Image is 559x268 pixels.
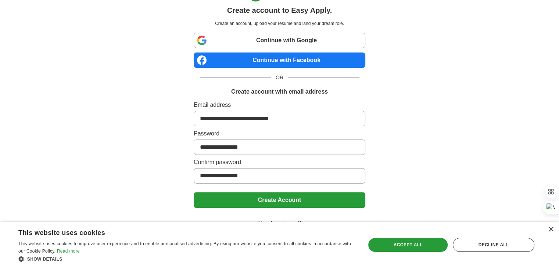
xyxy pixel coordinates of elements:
[368,238,448,252] div: Accept all
[57,249,80,254] a: Read more, opens a new window
[194,192,365,208] button: Create Account
[18,226,337,237] div: This website uses cookies
[194,101,365,109] label: Email address
[194,158,365,167] label: Confirm password
[27,257,62,262] span: Show details
[18,241,351,254] span: This website uses cookies to improve user experience and to enable personalised advertising. By u...
[271,74,288,82] span: OR
[194,33,365,48] a: Continue with Google
[253,220,306,227] span: Already registered?
[231,87,328,96] h1: Create account with email address
[227,5,332,16] h1: Create account to Easy Apply.
[194,129,365,138] label: Password
[453,238,534,252] div: Decline all
[194,52,365,68] a: Continue with Facebook
[18,255,355,262] div: Show details
[195,20,364,27] p: Create an account, upload your resume and land your dream role.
